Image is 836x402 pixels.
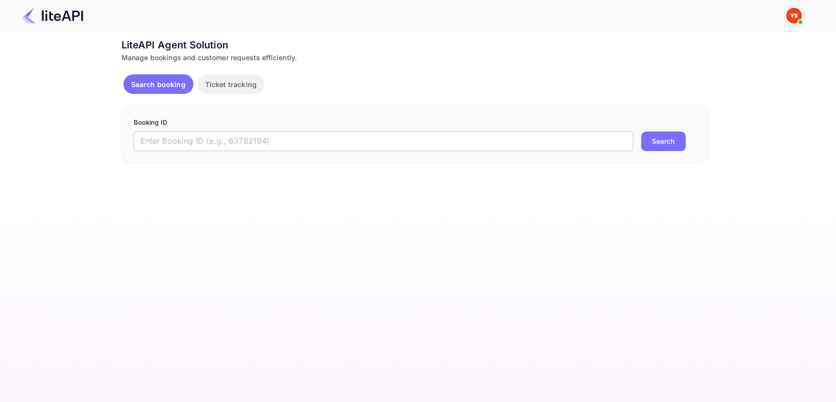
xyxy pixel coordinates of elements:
img: Yandex Support [786,8,802,23]
div: LiteAPI Agent Solution [121,38,709,52]
div: Manage bookings and customer requests efficiently. [121,52,709,63]
p: Booking ID [134,118,697,128]
img: LiteAPI Logo [22,8,83,23]
input: Enter Booking ID (e.g., 63782194) [134,132,633,151]
p: Ticket tracking [205,79,257,89]
p: Search booking [131,79,186,89]
button: Search [641,132,686,151]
